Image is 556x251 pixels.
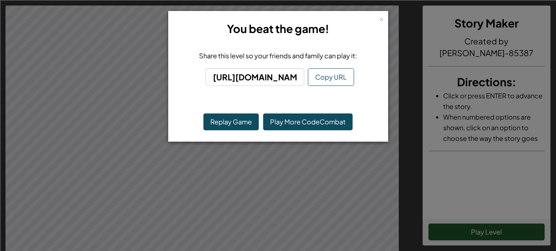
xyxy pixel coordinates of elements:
[3,36,553,43] div: Sign out
[3,43,553,49] div: Rename
[3,23,553,29] div: Delete
[203,113,259,130] button: Replay Game
[178,21,379,37] h3: You beat the game!
[3,29,553,36] div: Options
[308,68,354,86] button: Copy URL
[315,73,347,81] span: Copy URL
[3,10,553,16] div: Sort New > Old
[3,3,553,10] div: Sort A > Z
[3,49,553,56] div: Move To ...
[180,50,377,61] div: Share this level so your friends and family can play it:
[3,16,553,23] div: Move To ...
[263,113,353,130] a: Play More CodeCombat
[379,14,384,22] div: ×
